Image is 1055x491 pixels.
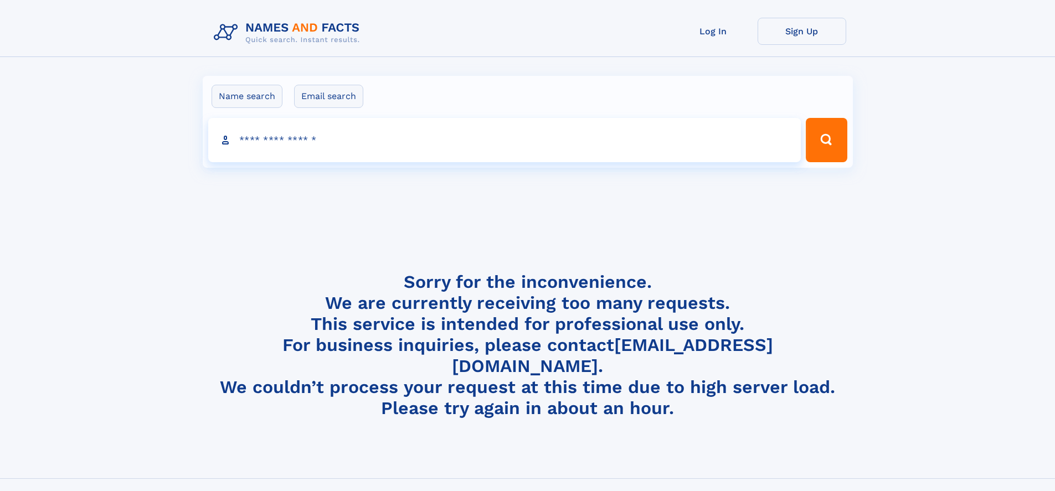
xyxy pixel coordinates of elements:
[758,18,846,45] a: Sign Up
[209,271,846,419] h4: Sorry for the inconvenience. We are currently receiving too many requests. This service is intend...
[212,85,282,108] label: Name search
[208,118,801,162] input: search input
[669,18,758,45] a: Log In
[209,18,369,48] img: Logo Names and Facts
[452,334,773,376] a: [EMAIL_ADDRESS][DOMAIN_NAME]
[806,118,847,162] button: Search Button
[294,85,363,108] label: Email search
